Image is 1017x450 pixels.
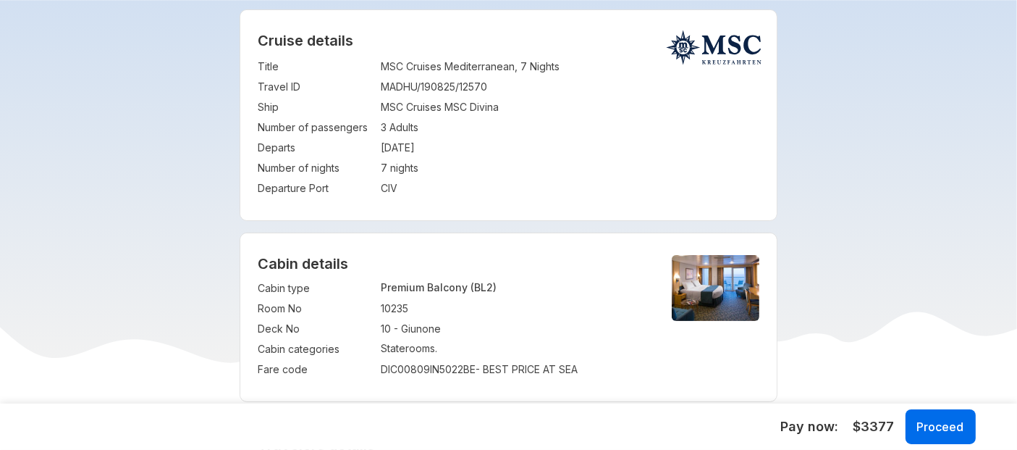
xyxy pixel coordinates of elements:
[374,299,381,319] td: :
[374,57,381,77] td: :
[258,32,759,49] h2: Cruise details
[374,178,381,199] td: :
[374,339,381,359] td: :
[374,138,381,158] td: :
[258,359,374,380] td: Fare code
[258,178,374,199] td: Departure Port
[374,278,381,299] td: :
[374,359,381,380] td: :
[258,158,374,178] td: Number of nights
[381,319,647,339] td: 10 - Giunone
[258,278,374,299] td: Cabin type
[258,319,374,339] td: Deck No
[258,299,374,319] td: Room No
[381,178,759,199] td: CIV
[374,319,381,339] td: :
[258,77,374,97] td: Travel ID
[381,299,647,319] td: 10235
[258,255,759,272] h4: Cabin details
[258,97,374,117] td: Ship
[470,281,497,293] span: (BL2)
[258,57,374,77] td: Title
[374,158,381,178] td: :
[258,339,374,359] td: Cabin categories
[381,281,647,293] p: Premium Balcony
[381,362,647,377] div: DIC00809IN5022BE - BEST PRICE AT SEA
[258,117,374,138] td: Number of passengers
[381,158,759,178] td: 7 nights
[374,77,381,97] td: :
[381,57,759,77] td: MSC Cruises Mediterranean, 7 Nights
[381,117,759,138] td: 3 Adults
[381,342,647,354] p: Staterooms.
[381,138,759,158] td: [DATE]
[374,117,381,138] td: :
[381,77,759,97] td: MADHU/190825/12570
[906,409,976,444] button: Proceed
[781,418,839,436] h5: Pay now:
[853,417,895,436] span: $3377
[381,97,759,117] td: MSC Cruises MSC Divina
[258,138,374,158] td: Departs
[374,97,381,117] td: :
